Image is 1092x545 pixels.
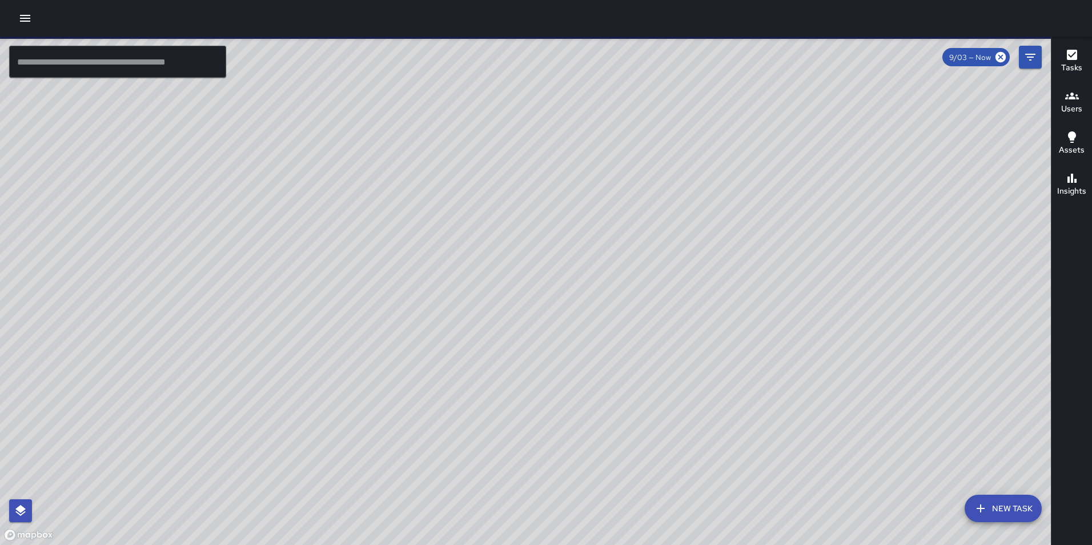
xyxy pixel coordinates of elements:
div: 9/03 — Now [942,48,1010,66]
h6: Assets [1059,144,1085,157]
button: Filters [1019,46,1042,69]
button: Insights [1051,165,1092,206]
button: Tasks [1051,41,1092,82]
h6: Users [1061,103,1082,115]
h6: Tasks [1061,62,1082,74]
button: Users [1051,82,1092,123]
button: New Task [965,495,1042,522]
span: 9/03 — Now [942,53,998,62]
button: Assets [1051,123,1092,165]
h6: Insights [1057,185,1086,198]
